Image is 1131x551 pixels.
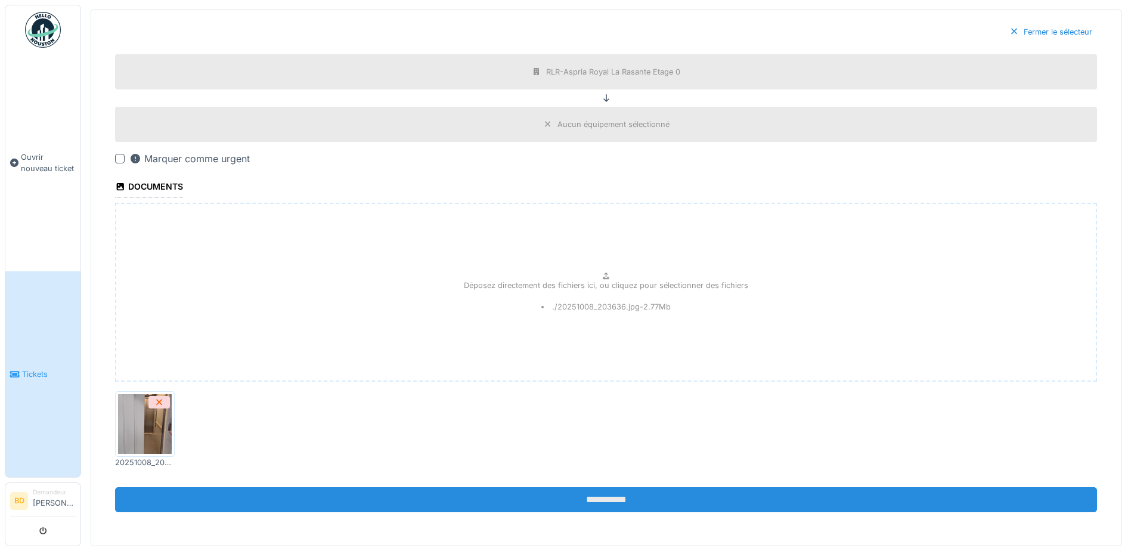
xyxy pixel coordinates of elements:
[33,488,76,513] li: [PERSON_NAME]
[33,488,76,497] div: Demandeur
[21,151,76,174] span: Ouvrir nouveau ticket
[541,301,671,312] li: ./20251008_203636.jpg - 2.77 Mb
[115,457,175,468] div: 20251008_203636.jpg
[115,178,183,198] div: Documents
[5,54,80,271] a: Ouvrir nouveau ticket
[25,12,61,48] img: Badge_color-CXgf-gQk.svg
[10,492,28,510] li: BD
[5,271,80,477] a: Tickets
[10,488,76,516] a: BD Demandeur[PERSON_NAME]
[118,394,172,454] img: d8i9ghj1jmdtqpaj0nw143e13yxk
[129,151,250,166] div: Marquer comme urgent
[557,119,670,130] div: Aucun équipement sélectionné
[1005,24,1097,40] div: Fermer le sélecteur
[22,369,76,380] span: Tickets
[546,66,680,78] div: RLR-Aspria Royal La Rasante Etage 0
[464,280,748,291] p: Déposez directement des fichiers ici, ou cliquez pour sélectionner des fichiers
